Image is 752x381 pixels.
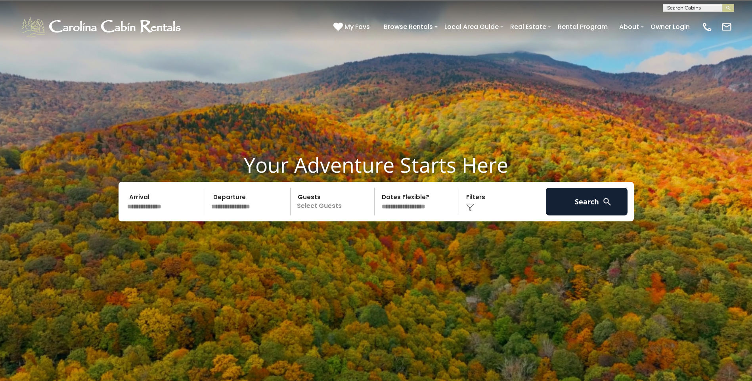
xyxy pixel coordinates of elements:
[466,204,474,211] img: filter--v1.png
[293,188,375,215] p: Select Guests
[702,21,713,32] img: phone-regular-white.png
[440,20,503,34] a: Local Area Guide
[333,22,372,32] a: My Favs
[647,20,694,34] a: Owner Login
[6,152,746,177] h1: Your Adventure Starts Here
[344,22,370,32] span: My Favs
[546,188,628,215] button: Search
[506,20,550,34] a: Real Estate
[721,21,732,32] img: mail-regular-white.png
[380,20,437,34] a: Browse Rentals
[615,20,643,34] a: About
[20,15,184,39] img: White-1-1-2.png
[554,20,612,34] a: Rental Program
[602,197,612,207] img: search-regular-white.png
